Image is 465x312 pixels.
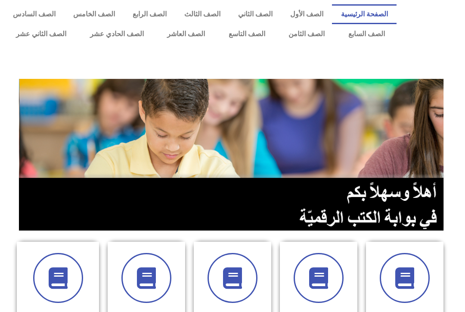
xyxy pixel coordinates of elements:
a: الصف الثاني [229,4,281,24]
a: الصف التاسع [217,24,277,44]
a: الصفحة الرئيسية [332,4,397,24]
a: الصف الثالث [176,4,229,24]
a: الصف السابع [336,24,397,44]
a: الصف الرابع [124,4,176,24]
a: الصف الخامس [65,4,124,24]
a: الصف العاشر [155,24,217,44]
a: الصف الثامن [277,24,337,44]
a: الصف الثاني عشر [4,24,78,44]
a: الصف الأول [281,4,332,24]
a: الصف السادس [4,4,65,24]
a: الصف الحادي عشر [78,24,155,44]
